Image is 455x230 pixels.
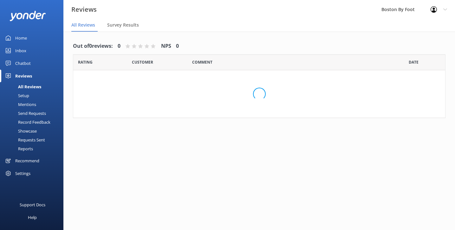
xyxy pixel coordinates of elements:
[78,59,93,65] span: Date
[4,135,45,144] div: Requests Sent
[15,32,27,44] div: Home
[4,144,33,153] div: Reports
[73,42,113,50] h4: Out of 0 reviews:
[15,70,32,82] div: Reviews
[192,59,212,65] span: Question
[71,22,95,28] span: All Reviews
[15,154,39,167] div: Recommend
[4,91,29,100] div: Setup
[107,22,139,28] span: Survey Results
[4,118,50,127] div: Record Feedback
[15,57,31,70] div: Chatbot
[4,135,63,144] a: Requests Sent
[4,144,63,153] a: Reports
[4,118,63,127] a: Record Feedback
[28,211,37,224] div: Help
[4,91,63,100] a: Setup
[4,100,63,109] a: Mentions
[20,198,45,211] div: Support Docs
[4,109,63,118] a: Send Requests
[71,4,97,15] h3: Reviews
[4,82,41,91] div: All Reviews
[176,42,179,50] h4: 0
[15,44,26,57] div: Inbox
[4,100,36,109] div: Mentions
[161,42,171,50] h4: NPS
[4,127,63,135] a: Showcase
[409,59,419,65] span: Date
[10,11,46,21] img: yonder-white-logo.png
[4,127,37,135] div: Showcase
[132,59,153,65] span: Date
[15,167,30,180] div: Settings
[4,109,46,118] div: Send Requests
[4,82,63,91] a: All Reviews
[118,42,120,50] h4: 0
